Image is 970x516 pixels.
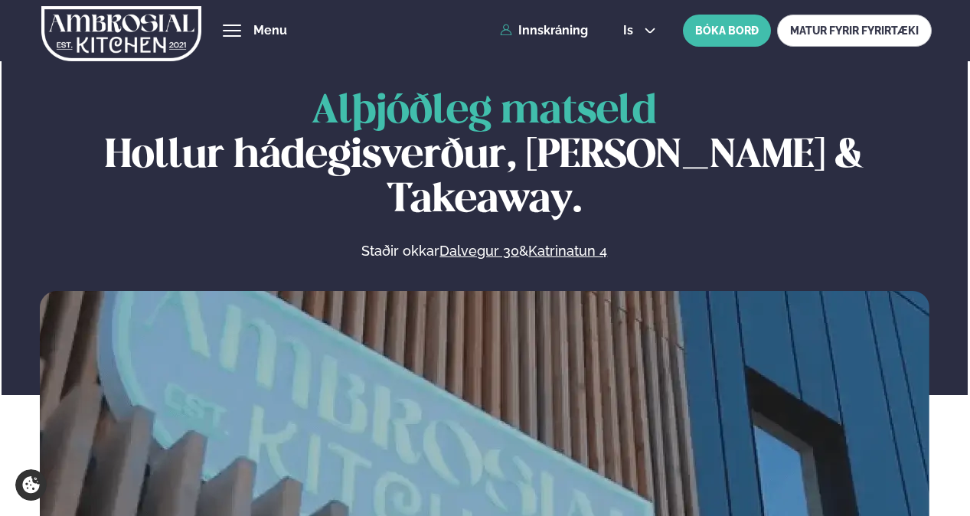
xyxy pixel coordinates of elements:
[777,15,932,47] a: MATUR FYRIR FYRIRTÆKI
[439,242,519,260] a: Dalvegur 30
[15,469,47,501] a: Cookie settings
[41,2,201,65] img: logo
[623,24,638,37] span: is
[195,242,774,260] p: Staðir okkar &
[500,24,588,38] a: Innskráning
[683,15,771,47] button: BÓKA BORÐ
[528,242,607,260] a: Katrinatun 4
[223,21,241,40] button: hamburger
[312,93,657,131] span: Alþjóðleg matseld
[40,90,930,223] h1: Hollur hádegisverður, [PERSON_NAME] & Takeaway.
[611,24,668,37] button: is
